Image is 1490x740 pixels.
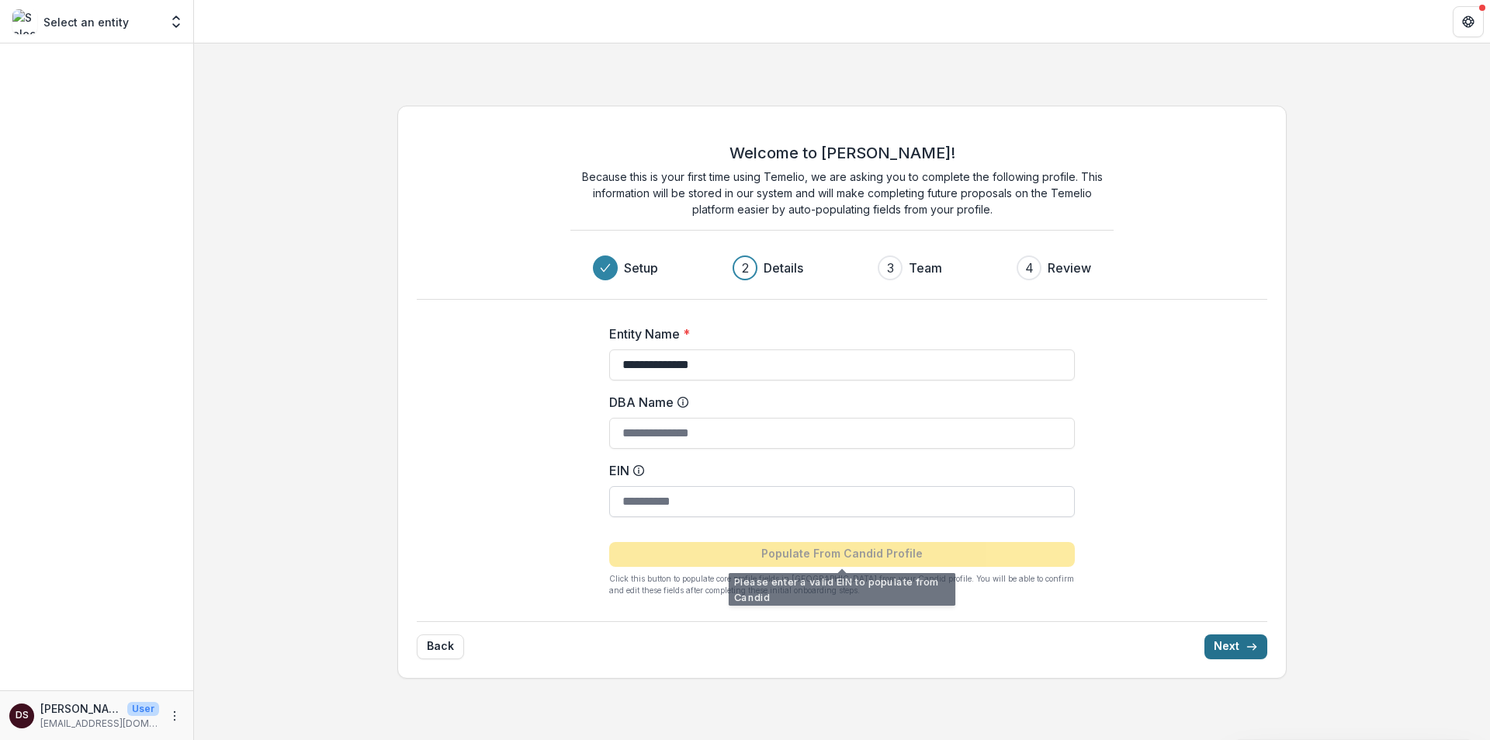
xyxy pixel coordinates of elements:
label: Entity Name [609,325,1066,343]
label: DBA Name [609,393,1066,412]
label: EIN [609,461,1066,480]
p: Because this is your first time using Temelio, we are asking you to complete the following profil... [570,168,1114,217]
div: 2 [742,259,749,277]
h3: Review [1048,259,1091,277]
p: Click this button to populate core profile fields in [GEOGRAPHIC_DATA] from your Candid profile. ... [609,573,1075,596]
button: More [165,707,184,725]
button: Back [417,634,464,659]
h3: Setup [624,259,658,277]
div: Progress [593,255,1091,280]
button: Next [1204,634,1267,659]
button: Open entity switcher [165,6,187,37]
button: Get Help [1453,6,1484,37]
p: User [127,702,159,716]
h3: Details [764,259,803,277]
h3: Team [909,259,942,277]
h2: Welcome to [PERSON_NAME]! [729,144,955,162]
div: 4 [1025,259,1034,277]
button: Populate From Candid Profile [609,542,1075,567]
div: Daniel Santana [16,710,29,721]
p: [PERSON_NAME] [40,700,121,717]
div: 3 [887,259,894,277]
img: Select an entity [12,9,37,34]
p: Select an entity [43,14,129,30]
p: [EMAIL_ADDRESS][DOMAIN_NAME] [40,717,159,731]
